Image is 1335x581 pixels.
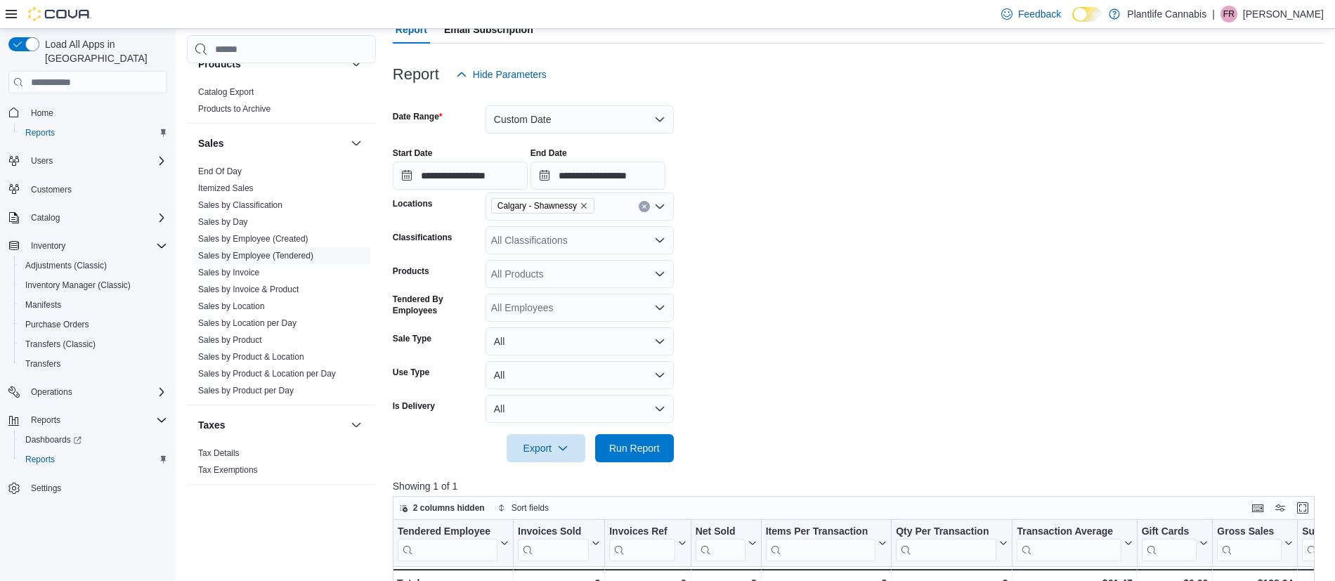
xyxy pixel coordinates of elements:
a: Tax Exemptions [198,465,258,475]
span: Sales by Product [198,334,262,346]
a: Tax Details [198,448,240,458]
button: Inventory [3,236,173,256]
span: Sales by Day [198,216,248,228]
div: Transaction Average [1017,525,1121,561]
button: Run Report [595,434,674,462]
span: Transfers [20,355,167,372]
button: Export [507,434,585,462]
span: Report [396,15,427,44]
span: Products to Archive [198,103,271,115]
a: Sales by Invoice [198,268,259,278]
h3: Report [393,66,439,83]
span: Export [515,434,577,462]
div: Products [187,84,376,123]
div: Gift Cards [1141,525,1197,539]
span: Sales by Invoice [198,267,259,278]
button: Transfers [14,354,173,374]
div: Items Per Transaction [765,525,875,539]
a: Itemized Sales [198,183,254,193]
a: Products to Archive [198,104,271,114]
button: Transaction Average [1017,525,1132,561]
span: Email Subscription [444,15,533,44]
label: Locations [393,198,433,209]
div: Invoices Ref [609,525,675,561]
a: Sales by Product per Day [198,386,294,396]
span: FR [1223,6,1235,22]
button: Purchase Orders [14,315,173,334]
span: Transfers (Classic) [25,339,96,350]
label: Tendered By Employees [393,294,480,316]
div: Transaction Average [1017,525,1121,539]
button: Hide Parameters [450,60,552,89]
a: Reports [20,124,60,141]
span: Inventory Manager (Classic) [25,280,131,291]
span: Load All Apps in [GEOGRAPHIC_DATA] [39,37,167,65]
span: Tax Exemptions [198,464,258,476]
span: Hide Parameters [473,67,547,81]
button: Users [3,151,173,171]
span: Users [31,155,53,167]
button: 2 columns hidden [393,500,490,516]
div: Gift Card Sales [1141,525,1197,561]
button: Open list of options [654,302,665,313]
button: Sales [348,135,365,152]
span: Home [31,107,53,119]
button: Manifests [14,295,173,315]
label: Date Range [393,111,443,122]
button: Adjustments (Classic) [14,256,173,275]
button: Sort fields [492,500,554,516]
span: Manifests [20,296,167,313]
label: End Date [530,148,567,159]
span: Reports [25,412,167,429]
input: Press the down key to open a popover containing a calendar. [393,162,528,190]
a: Dashboards [14,430,173,450]
a: Sales by Classification [198,200,282,210]
span: Feedback [1018,7,1061,21]
button: Inventory [25,237,71,254]
button: Home [3,102,173,122]
a: Manifests [20,296,67,313]
button: Gross Sales [1217,525,1293,561]
button: Catalog [3,208,173,228]
label: Products [393,266,429,277]
button: Reports [14,123,173,143]
button: Custom Date [486,105,674,133]
a: Sales by Location [198,301,265,311]
input: Press the down key to open a popover containing a calendar. [530,162,665,190]
button: Open list of options [654,268,665,280]
p: Plantlife Cannabis [1127,6,1206,22]
button: All [486,361,674,389]
button: Users [25,152,58,169]
button: Customers [3,179,173,200]
span: Transfers (Classic) [20,336,167,353]
span: Sales by Invoice & Product [198,284,299,295]
h3: Products [198,57,241,71]
a: Sales by Invoice & Product [198,285,299,294]
a: End Of Day [198,167,242,176]
span: Users [25,152,167,169]
div: Gross Sales [1217,525,1282,561]
span: Dashboards [25,434,82,445]
a: Home [25,105,59,122]
div: Qty Per Transaction [896,525,996,561]
div: Items Per Transaction [765,525,875,561]
span: Sales by Product & Location per Day [198,368,336,379]
span: Catalog [31,212,60,223]
button: Sales [198,136,345,150]
span: Sales by Employee (Created) [198,233,308,244]
button: Invoices Ref [609,525,686,561]
p: Showing 1 of 1 [393,479,1324,493]
button: Items Per Transaction [765,525,887,561]
a: Settings [25,480,67,497]
a: Transfers (Classic) [20,336,101,353]
span: Sales by Location per Day [198,318,297,329]
nav: Complex example [8,96,167,535]
button: Operations [3,382,173,402]
span: Settings [31,483,61,494]
span: Sales by Location [198,301,265,312]
span: Sales by Product per Day [198,385,294,396]
span: Run Report [609,441,660,455]
span: Settings [25,479,167,497]
div: Taxes [187,445,376,484]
